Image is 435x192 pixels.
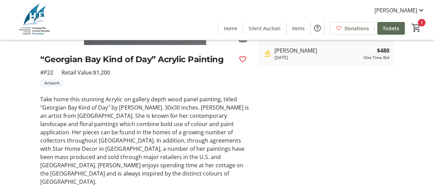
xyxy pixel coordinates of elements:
mat-icon: Highest bid [263,49,272,58]
span: Donations [345,25,369,32]
div: [DATE] [274,55,361,61]
a: Donations [330,22,374,35]
span: [PERSON_NAME] [374,6,417,14]
span: Retail Value: $1,200 [62,68,110,77]
tr-label-badge: Artwork [40,79,64,87]
div: [PERSON_NAME] [274,46,361,55]
h2: “Georgian Bay Kind of Day” Acrylic Painting [40,53,233,66]
div: One Time Bid [363,55,389,61]
span: Tickets [383,25,399,32]
span: Items [292,25,305,32]
strong: $480 [377,46,389,55]
a: Tickets [377,22,405,35]
button: Help [311,21,324,35]
span: Silent Auction [249,25,281,32]
button: Cart [410,22,423,34]
button: [PERSON_NAME] [369,5,431,16]
button: Favourite [236,53,250,66]
a: Silent Auction [243,22,286,35]
span: Home [224,25,237,32]
div: Take home this stunning Acrylic on gallery depth wood panel painting, titled "Georgian Bay Kind o... [40,95,250,186]
img: Georgian Bay General Hospital Foundation's Logo [4,3,65,37]
a: Items [286,22,310,35]
a: Home [218,22,243,35]
span: #P22 [40,68,53,77]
